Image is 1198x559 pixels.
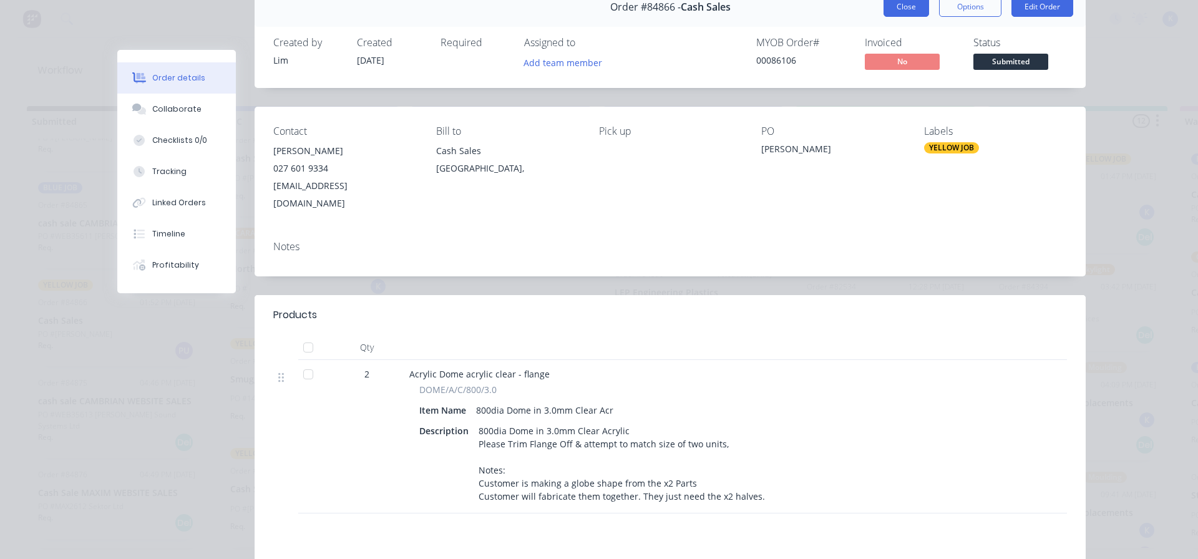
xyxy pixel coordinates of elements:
div: Tracking [152,166,187,177]
button: Add team member [524,54,609,70]
div: Checklists 0/0 [152,135,207,146]
div: 800dia Dome in 3.0mm Clear Acrylic Please Trim Flange Off & attempt to match size of two units, N... [474,422,770,505]
div: Item Name [419,401,471,419]
div: [PERSON_NAME]027 601 9334[EMAIL_ADDRESS][DOMAIN_NAME] [273,142,416,212]
div: MYOB Order # [756,37,850,49]
div: YELLOW JOB [924,142,979,153]
div: Bill to [436,125,579,137]
button: Checklists 0/0 [117,125,236,156]
div: Labels [924,125,1067,137]
div: Created [357,37,426,49]
div: Assigned to [524,37,649,49]
div: Linked Orders [152,197,206,208]
div: Created by [273,37,342,49]
span: Cash Sales [681,1,731,13]
div: Cash Sales [436,142,579,160]
div: 027 601 9334 [273,160,416,177]
span: [DATE] [357,54,384,66]
button: Tracking [117,156,236,187]
div: Lim [273,54,342,67]
div: Order details [152,72,205,84]
span: Order #84866 - [610,1,681,13]
button: Order details [117,62,236,94]
div: Profitability [152,260,199,271]
div: Status [973,37,1067,49]
div: Qty [329,335,404,360]
div: [EMAIL_ADDRESS][DOMAIN_NAME] [273,177,416,212]
button: Linked Orders [117,187,236,218]
div: Pick up [599,125,742,137]
div: Collaborate [152,104,202,115]
div: [PERSON_NAME] [761,142,904,160]
div: Products [273,308,317,323]
div: Cash Sales[GEOGRAPHIC_DATA], [436,142,579,182]
button: Profitability [117,250,236,281]
div: PO [761,125,904,137]
div: [GEOGRAPHIC_DATA], [436,160,579,177]
div: Notes [273,241,1067,253]
span: DOME/A/C/800/3.0 [419,383,497,396]
div: [PERSON_NAME] [273,142,416,160]
span: 2 [364,367,369,381]
button: Add team member [517,54,609,70]
div: Required [441,37,509,49]
span: No [865,54,940,69]
div: Timeline [152,228,185,240]
div: 00086106 [756,54,850,67]
div: Description [419,422,474,440]
div: Contact [273,125,416,137]
div: 800dia Dome in 3.0mm Clear Acr [471,401,618,419]
button: Collaborate [117,94,236,125]
span: Acrylic Dome acrylic clear - flange [409,368,550,380]
div: Invoiced [865,37,958,49]
span: Submitted [973,54,1048,69]
button: Timeline [117,218,236,250]
button: Submitted [973,54,1048,72]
